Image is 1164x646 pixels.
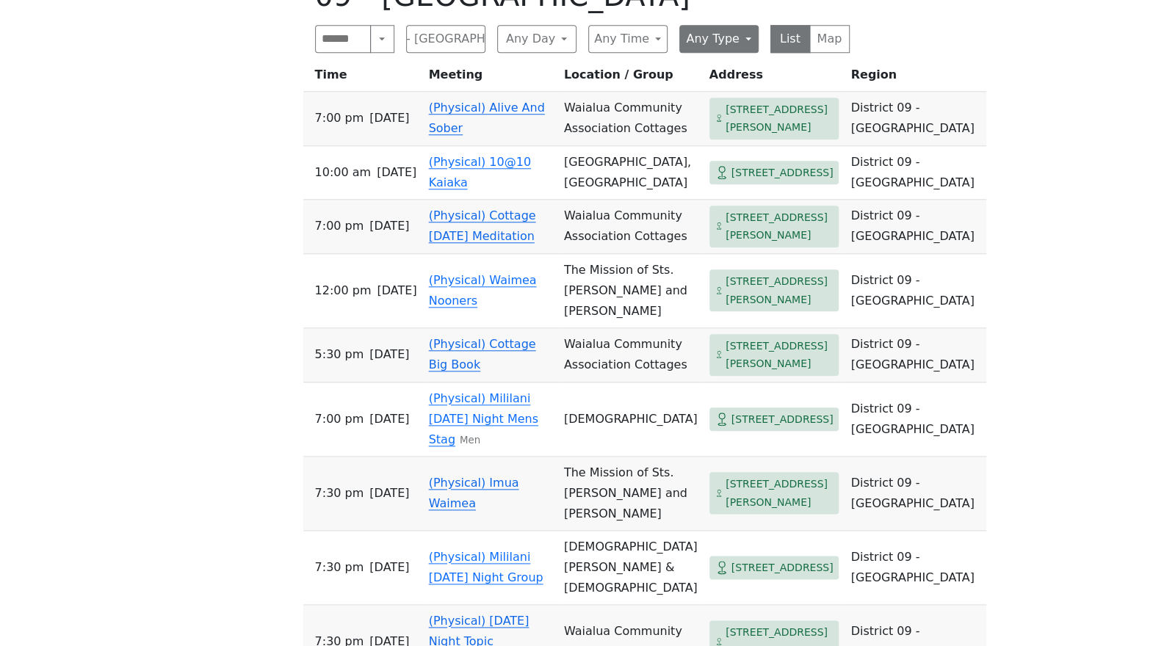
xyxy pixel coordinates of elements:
[370,25,394,53] button: Search
[726,337,834,373] span: [STREET_ADDRESS][PERSON_NAME]
[315,409,364,429] span: 7:00 PM
[369,557,409,578] span: [DATE]
[731,410,834,429] span: [STREET_ADDRESS]
[558,531,704,605] td: [DEMOGRAPHIC_DATA][PERSON_NAME] & [DEMOGRAPHIC_DATA]
[558,92,704,146] td: Waialua Community Association Cottages
[845,382,986,457] td: District 09 - [GEOGRAPHIC_DATA]
[731,164,834,182] span: [STREET_ADDRESS]
[315,557,364,578] span: 7:30 PM
[845,457,986,531] td: District 09 - [GEOGRAPHIC_DATA]
[726,475,834,511] span: [STREET_ADDRESS][PERSON_NAME]
[770,25,811,53] button: List
[315,25,372,53] input: Search
[429,391,538,446] a: (Physical) Mililani [DATE] Night Mens Stag
[460,435,480,446] small: Men
[377,280,416,301] span: [DATE]
[429,155,531,189] a: (Physical) 10@10 Kaiaka
[369,344,409,365] span: [DATE]
[315,216,364,236] span: 7:00 PM
[558,200,704,254] td: Waialua Community Association Cottages
[809,25,850,53] button: Map
[377,162,416,183] span: [DATE]
[315,483,364,504] span: 7:30 PM
[558,254,704,328] td: The Mission of Sts. [PERSON_NAME] and [PERSON_NAME]
[558,382,704,457] td: [DEMOGRAPHIC_DATA]
[497,25,576,53] button: Any Day
[845,92,986,146] td: District 09 - [GEOGRAPHIC_DATA]
[315,280,372,301] span: 12:00 PM
[303,65,423,92] th: Time
[406,25,485,53] button: District 09 - [GEOGRAPHIC_DATA]
[429,273,537,308] a: (Physical) Waimea Nooners
[369,483,409,504] span: [DATE]
[558,65,704,92] th: Location / Group
[845,328,986,382] td: District 09 - [GEOGRAPHIC_DATA]
[558,146,704,200] td: [GEOGRAPHIC_DATA], [GEOGRAPHIC_DATA]
[845,531,986,605] td: District 09 - [GEOGRAPHIC_DATA]
[315,108,364,128] span: 7:00 PM
[588,25,668,53] button: Any Time
[726,208,834,244] span: [STREET_ADDRESS][PERSON_NAME]
[731,559,834,577] span: [STREET_ADDRESS]
[845,254,986,328] td: District 09 - [GEOGRAPHIC_DATA]
[845,65,986,92] th: Region
[423,65,558,92] th: Meeting
[558,328,704,382] td: Waialua Community Association Cottages
[429,337,536,371] a: (Physical) Cottage Big Book
[845,146,986,200] td: District 09 - [GEOGRAPHIC_DATA]
[369,108,409,128] span: [DATE]
[429,101,545,135] a: (Physical) Alive And Sober
[429,208,536,243] a: (Physical) Cottage [DATE] Meditation
[679,25,759,53] button: Any Type
[429,476,519,510] a: (Physical) Imua Waimea
[315,162,372,183] span: 10:00 AM
[315,344,364,365] span: 5:30 PM
[845,200,986,254] td: District 09 - [GEOGRAPHIC_DATA]
[726,101,834,137] span: [STREET_ADDRESS][PERSON_NAME]
[429,550,543,584] a: (Physical) Mililani [DATE] Night Group
[369,409,409,429] span: [DATE]
[369,216,409,236] span: [DATE]
[558,457,704,531] td: The Mission of Sts. [PERSON_NAME] and [PERSON_NAME]
[704,65,845,92] th: Address
[726,272,834,308] span: [STREET_ADDRESS][PERSON_NAME]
